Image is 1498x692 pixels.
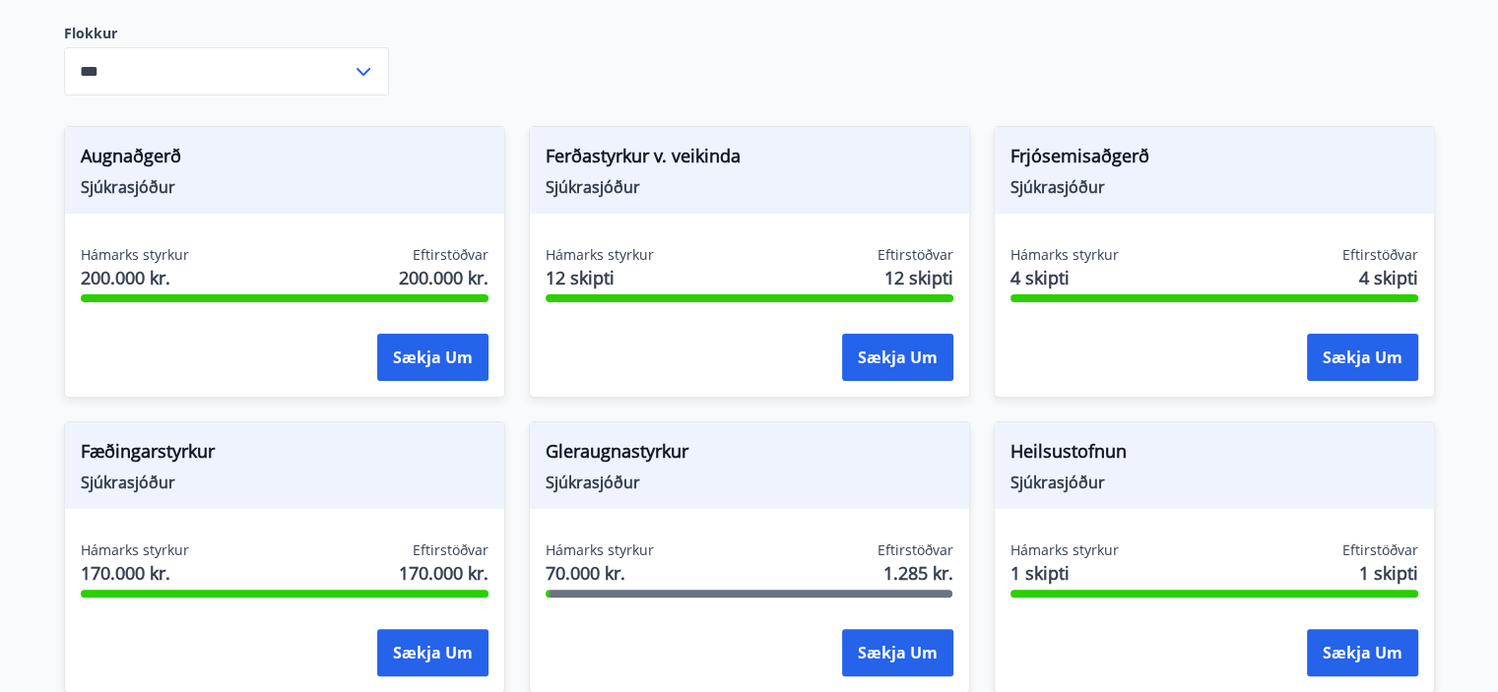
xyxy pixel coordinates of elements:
[81,560,189,586] span: 170.000 kr.
[1359,265,1418,290] span: 4 skipti
[1359,560,1418,586] span: 1 skipti
[64,24,389,43] label: Flokkur
[546,560,654,586] span: 70.000 kr.
[1010,245,1119,265] span: Hámarks styrkur
[878,540,953,560] span: Eftirstöðvar
[546,438,953,472] span: Gleraugnastyrkur
[1010,472,1418,493] span: Sjúkrasjóður
[1010,560,1119,586] span: 1 skipti
[1010,540,1119,560] span: Hámarks styrkur
[377,334,488,381] button: Sækja um
[1010,438,1418,472] span: Heilsustofnun
[546,176,953,198] span: Sjúkrasjóður
[81,438,488,472] span: Fæðingarstyrkur
[546,472,953,493] span: Sjúkrasjóður
[81,472,488,493] span: Sjúkrasjóður
[81,540,189,560] span: Hámarks styrkur
[1342,540,1418,560] span: Eftirstöðvar
[81,143,488,176] span: Augnaðgerð
[842,334,953,381] button: Sækja um
[1342,245,1418,265] span: Eftirstöðvar
[883,560,953,586] span: 1.285 kr.
[842,629,953,676] button: Sækja um
[1010,143,1418,176] span: Frjósemisaðgerð
[1010,265,1119,290] span: 4 skipti
[399,560,488,586] span: 170.000 kr.
[377,629,488,676] button: Sækja um
[884,265,953,290] span: 12 skipti
[81,176,488,198] span: Sjúkrasjóður
[1010,176,1418,198] span: Sjúkrasjóður
[1307,629,1418,676] button: Sækja um
[1307,334,1418,381] button: Sækja um
[413,245,488,265] span: Eftirstöðvar
[399,265,488,290] span: 200.000 kr.
[81,265,189,290] span: 200.000 kr.
[878,245,953,265] span: Eftirstöðvar
[546,143,953,176] span: Ferðastyrkur v. veikinda
[546,245,654,265] span: Hámarks styrkur
[81,245,189,265] span: Hámarks styrkur
[413,540,488,560] span: Eftirstöðvar
[546,540,654,560] span: Hámarks styrkur
[546,265,654,290] span: 12 skipti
